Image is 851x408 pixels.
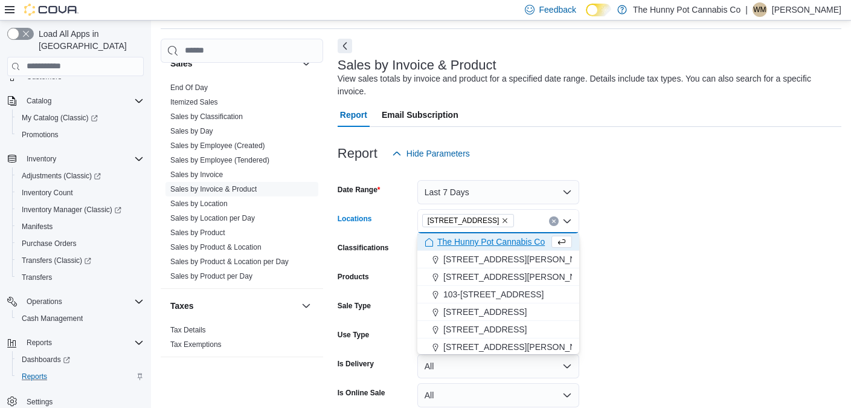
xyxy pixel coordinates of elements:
a: Inventory Manager (Classic) [17,202,126,217]
span: Reports [22,335,144,350]
span: Manifests [22,222,53,232]
button: Reports [12,368,149,385]
span: Catalog [22,94,144,108]
a: Inventory Manager (Classic) [12,201,149,218]
span: Transfers (Classic) [22,256,91,265]
button: Catalog [22,94,56,108]
button: Manifests [12,218,149,235]
span: Reports [17,369,144,384]
button: Operations [22,294,67,309]
h3: Sales [170,57,193,70]
button: [STREET_ADDRESS][PERSON_NAME] [417,268,579,286]
span: Promotions [17,128,144,142]
label: Use Type [338,330,369,340]
span: Cash Management [17,311,144,326]
span: Sales by Invoice [170,170,223,180]
a: Itemized Sales [170,98,218,106]
span: [STREET_ADDRESS] [443,306,527,318]
span: Sales by Location per Day [170,213,255,223]
span: 103-[STREET_ADDRESS] [443,288,544,300]
span: Load All Apps in [GEOGRAPHIC_DATA] [34,28,144,52]
span: Cash Management [22,314,83,323]
label: Classifications [338,243,389,253]
span: Inventory Manager (Classic) [22,205,121,215]
span: Sales by Day [170,126,213,136]
button: Sales [170,57,297,70]
button: Remove 2173 Yonge St from selection in this group [501,217,509,224]
span: [STREET_ADDRESS] [428,215,499,227]
a: Sales by Product per Day [170,272,252,280]
p: The Hunny Pot Cannabis Co [633,2,740,17]
p: [PERSON_NAME] [772,2,841,17]
div: Sales [161,80,323,288]
span: Hide Parameters [406,147,470,160]
span: Feedback [539,4,576,16]
label: Products [338,272,369,282]
a: End Of Day [170,83,208,92]
button: Reports [22,335,57,350]
a: Reports [17,369,52,384]
span: Tax Details [170,325,206,335]
button: [STREET_ADDRESS] [417,303,579,321]
button: [STREET_ADDRESS] [417,321,579,338]
span: Inventory Count [22,188,73,198]
span: Sales by Product & Location [170,242,262,252]
button: Cash Management [12,310,149,327]
div: View sales totals by invoice and product for a specified date range. Details include tax types. Y... [338,73,835,98]
span: Purchase Orders [17,236,144,251]
span: Inventory Manager (Classic) [17,202,144,217]
label: Locations [338,214,372,224]
label: Is Online Sale [338,388,385,398]
button: Transfers [12,269,149,286]
a: Transfers (Classic) [17,253,96,268]
img: Cova [24,4,79,16]
button: Taxes [299,299,313,313]
button: Promotions [12,126,149,143]
span: Itemized Sales [170,97,218,107]
span: Manifests [17,219,144,234]
span: My Catalog (Classic) [17,111,144,125]
a: My Catalog (Classic) [17,111,103,125]
span: Transfers (Classic) [17,253,144,268]
button: Catalog [2,92,149,109]
button: [STREET_ADDRESS][PERSON_NAME] [417,338,579,356]
button: Inventory [2,151,149,167]
h3: Report [338,146,377,161]
a: Sales by Product [170,228,225,237]
a: Dashboards [12,351,149,368]
a: Transfers (Classic) [12,252,149,269]
span: Reports [22,372,47,381]
p: | [745,2,748,17]
a: Purchase Orders [17,236,82,251]
a: Sales by Location per Day [170,214,255,222]
span: Adjustments (Classic) [22,171,101,181]
button: Last 7 Days [417,180,579,204]
label: Date Range [338,185,381,195]
button: Close list of options [562,216,572,226]
span: Dashboards [22,355,70,364]
a: Cash Management [17,311,88,326]
span: Sales by Invoice & Product [170,184,257,194]
span: Sales by Classification [170,112,243,121]
span: Report [340,103,367,127]
button: The Hunny Pot Cannabis Co [417,233,579,251]
input: Dark Mode [586,4,611,16]
button: Operations [2,293,149,310]
span: My Catalog (Classic) [22,113,98,123]
span: Purchase Orders [22,239,77,248]
span: Email Subscription [382,103,458,127]
a: Dashboards [17,352,75,367]
span: Sales by Employee (Tendered) [170,155,269,165]
a: Inventory Count [17,186,78,200]
a: Sales by Invoice & Product [170,185,257,193]
span: [STREET_ADDRESS][PERSON_NAME] [443,253,597,265]
span: Adjustments (Classic) [17,169,144,183]
span: Inventory [27,154,56,164]
a: Sales by Location [170,199,228,208]
button: Inventory Count [12,184,149,201]
a: Adjustments (Classic) [17,169,106,183]
label: Is Delivery [338,359,374,369]
a: My Catalog (Classic) [12,109,149,126]
h3: Taxes [170,300,194,312]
